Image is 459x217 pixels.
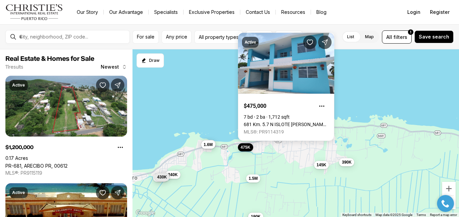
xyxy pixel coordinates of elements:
[430,9,450,15] span: Register
[386,33,392,41] span: All
[360,31,379,43] label: Map
[246,30,272,44] button: All beds
[204,142,213,147] span: 1.6M
[168,172,178,177] span: 240K
[162,30,192,44] button: Any price
[5,4,63,20] img: logo
[317,162,327,168] span: 145K
[137,53,164,68] button: Start drawing
[201,140,216,148] button: 1.2M
[416,213,426,217] a: Terms
[318,35,332,49] button: Share Property
[382,30,412,44] button: Allfilters1
[430,213,457,217] a: Report a map error
[137,34,154,40] span: For sale
[410,29,411,35] span: 1
[442,182,456,195] button: Zoom in
[132,30,159,44] button: For sale
[238,143,253,151] button: 475K
[376,213,412,217] span: Map data ©2025 Google
[245,40,256,45] p: Active
[244,122,329,127] a: 681 Km. 5.7 N ISLOTE WARD #2, ARECIBO PR, 00612
[241,144,250,150] span: 475K
[96,78,110,92] button: Save Property: PR-681
[104,7,148,17] a: Our Advantage
[5,55,94,62] span: Real Estate & Homes for Sale
[153,173,168,182] button: 329K
[114,141,127,154] button: Property options
[5,64,23,70] p: 11 results
[12,82,25,88] p: Active
[194,30,243,44] button: All property types
[311,7,332,17] a: Blog
[339,158,354,166] button: 390K
[426,5,454,19] button: Register
[249,176,258,181] span: 1.5M
[184,7,240,17] a: Exclusive Properties
[403,5,425,19] button: Login
[97,60,131,74] button: Newest
[275,30,303,44] button: All baths
[165,171,180,179] button: 240K
[111,78,124,92] button: Share Property
[393,33,407,41] span: filters
[201,140,216,148] button: 1.6M
[342,31,360,43] label: List
[101,64,119,70] span: Newest
[166,34,187,40] span: Any price
[276,7,311,17] a: Resources
[303,35,317,49] button: Save Property: 681 Km. 5.7 N ISLOTE WARD #2
[342,160,352,165] span: 390K
[96,186,110,199] button: Save Property: Carrera 681 km BARRIO ISLOTE
[407,9,420,15] span: Login
[149,7,183,17] a: Specialists
[12,190,25,195] p: Active
[240,7,275,17] button: Contact Us
[419,34,449,40] span: Save search
[246,174,261,183] button: 1.5M
[111,186,124,199] button: Share Property
[5,163,68,169] a: PR-681, ARECIBO PR, 00612
[315,99,329,113] button: Property options
[71,7,103,17] a: Our Story
[157,174,167,180] span: 430K
[154,173,170,181] button: 430K
[314,161,329,169] button: 145K
[414,30,454,43] button: Save search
